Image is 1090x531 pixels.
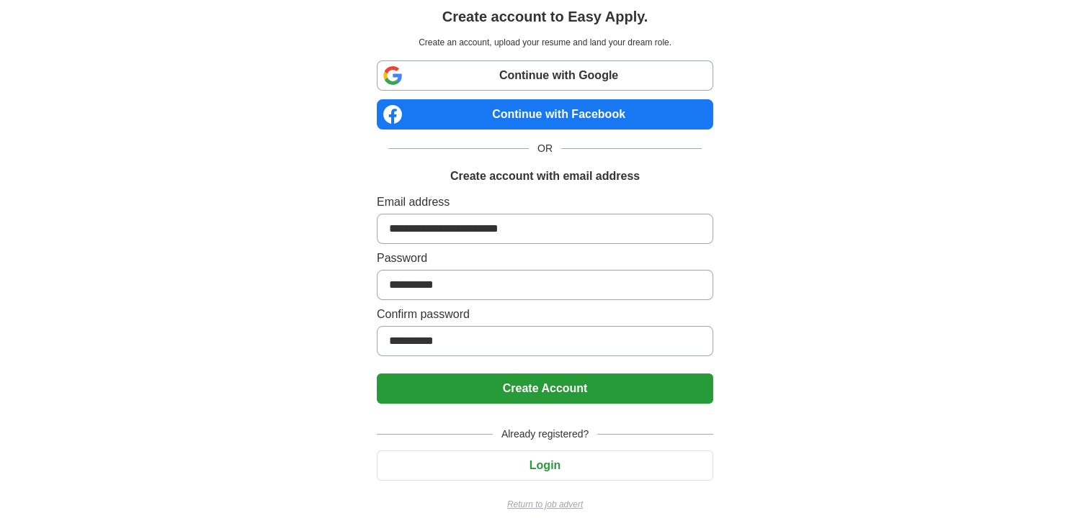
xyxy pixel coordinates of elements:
a: Continue with Google [377,60,713,91]
span: Already registered? [493,427,597,442]
label: Email address [377,194,713,211]
a: Login [377,459,713,471]
a: Continue with Facebook [377,99,713,130]
label: Password [377,250,713,267]
p: Create an account, upload your resume and land your dream role. [380,36,710,49]
a: Return to job advert [377,498,713,511]
label: Confirm password [377,306,713,323]
h1: Create account with email address [450,168,640,185]
h1: Create account to Easy Apply. [442,6,648,27]
button: Login [377,450,713,481]
button: Create Account [377,373,713,404]
span: OR [529,141,561,156]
